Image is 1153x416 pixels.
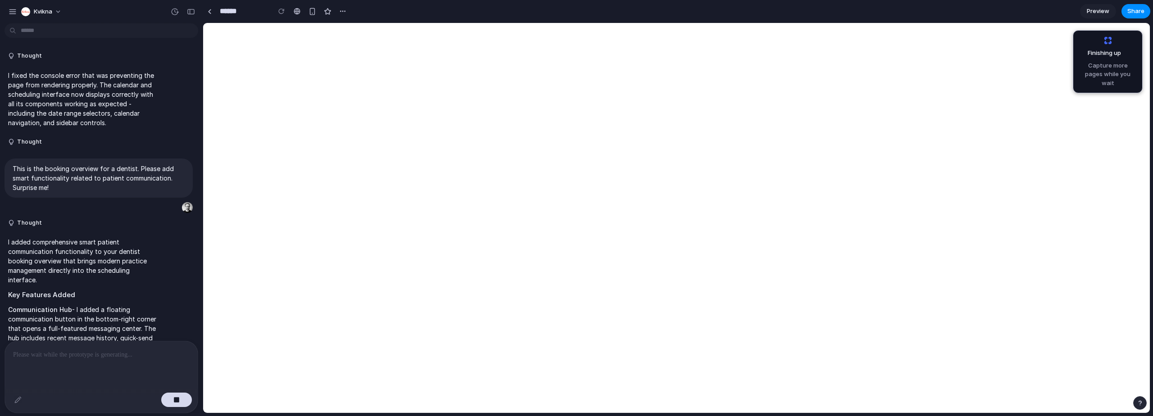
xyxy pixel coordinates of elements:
h2: Key Features Added [8,290,159,300]
p: This is the booking overview for a dentist. Please add smart functionality related to patient com... [13,164,185,192]
button: kvikna [18,5,66,19]
span: Preview [1087,7,1109,16]
span: Capture more pages while you wait [1079,61,1137,88]
strong: Communication Hub [8,306,72,313]
span: Finishing up [1081,49,1121,58]
span: Share [1127,7,1144,16]
p: I added comprehensive smart patient communication functionality to your dentist booking overview ... [8,237,159,285]
span: kvikna [34,7,52,16]
p: - I added a floating communication button in the bottom-right corner that opens a full-featured m... [8,305,159,380]
a: Preview [1080,4,1116,18]
button: Share [1121,4,1150,18]
p: I fixed the console error that was preventing the page from rendering properly. The calendar and ... [8,71,159,127]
